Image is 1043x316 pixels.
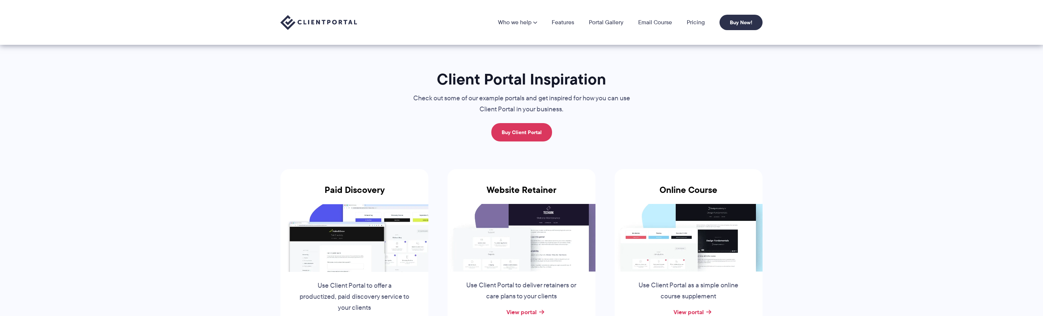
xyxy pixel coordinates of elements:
h1: Client Portal Inspiration [398,69,645,89]
p: Use Client Portal as a simple online course supplement [633,280,745,302]
h3: Online Course [615,185,763,204]
p: Check out some of our example portals and get inspired for how you can use Client Portal in your ... [398,93,645,115]
a: Portal Gallery [589,19,623,25]
h3: Website Retainer [448,185,595,204]
h3: Paid Discovery [280,185,428,204]
a: Email Course [638,19,672,25]
a: Pricing [687,19,705,25]
a: Buy Now! [720,15,763,30]
p: Use Client Portal to deliver retainers or care plans to your clients [466,280,577,302]
a: Buy Client Portal [491,123,552,141]
p: Use Client Portal to offer a productized, paid discovery service to your clients [298,280,410,313]
a: Who we help [498,19,537,25]
a: Features [552,19,574,25]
